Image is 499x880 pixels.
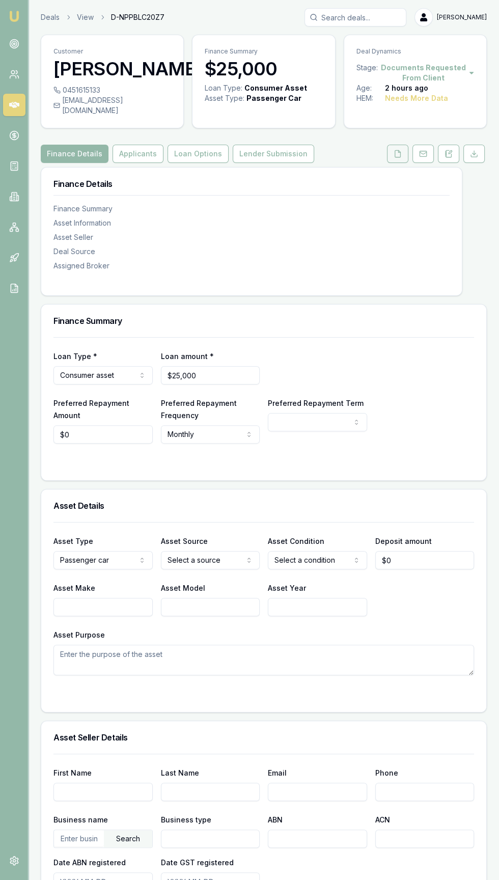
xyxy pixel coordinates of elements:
[161,768,199,777] label: Last Name
[268,537,324,545] label: Asset Condition
[205,59,322,79] h3: $25,000
[161,352,214,361] label: Loan amount *
[53,85,171,95] div: 0451615133
[205,83,242,93] div: Loan Type:
[104,830,152,847] div: Search
[268,768,287,777] label: Email
[375,768,398,777] label: Phone
[437,13,487,21] span: [PERSON_NAME]
[41,145,110,163] a: Finance Details
[231,145,316,163] a: Lender Submission
[161,366,260,384] input: $
[378,63,474,83] button: Documents Requested From Client
[356,93,385,103] div: HEM:
[268,815,283,824] label: ABN
[53,246,450,257] div: Deal Source
[268,584,306,592] label: Asset Year
[205,93,244,103] div: Asset Type :
[110,145,165,163] a: Applicants
[165,145,231,163] a: Loan Options
[53,218,450,228] div: Asset Information
[111,12,164,22] span: D-NPPBLC20Z7
[385,83,428,93] div: 2 hours ago
[53,502,474,510] h3: Asset Details
[161,537,208,545] label: Asset Source
[54,830,104,846] input: Enter business name
[53,47,171,56] p: Customer
[246,93,301,103] div: Passenger Car
[53,261,450,271] div: Assigned Broker
[8,10,20,22] img: emu-icon-u.png
[168,145,229,163] button: Loan Options
[268,399,364,407] label: Preferred Repayment Term
[53,180,450,188] h3: Finance Details
[375,815,390,824] label: ACN
[205,47,322,56] p: Finance Summary
[53,858,126,867] label: Date ABN registered
[161,399,237,420] label: Preferred Repayment Frequency
[53,59,171,79] h3: [PERSON_NAME]
[375,537,432,545] label: Deposit amount
[356,47,474,56] p: Deal Dynamics
[53,352,97,361] label: Loan Type *
[233,145,314,163] button: Lender Submission
[53,232,450,242] div: Asset Seller
[41,12,60,22] a: Deals
[53,815,108,824] label: Business name
[113,145,163,163] button: Applicants
[53,95,171,116] div: [EMAIL_ADDRESS][DOMAIN_NAME]
[53,425,153,444] input: $
[161,815,211,824] label: Business type
[356,63,378,83] div: Stage:
[375,551,475,569] input: $
[161,858,234,867] label: Date GST registered
[41,145,108,163] button: Finance Details
[356,83,385,93] div: Age:
[53,584,95,592] label: Asset Make
[53,204,450,214] div: Finance Summary
[53,630,105,639] label: Asset Purpose
[41,12,164,22] nav: breadcrumb
[53,537,93,545] label: Asset Type
[385,93,448,103] div: Needs More Data
[53,768,92,777] label: First Name
[53,733,474,741] h3: Asset Seller Details
[77,12,94,22] a: View
[304,8,406,26] input: Search deals
[53,399,129,420] label: Preferred Repayment Amount
[244,83,307,93] div: Consumer Asset
[53,317,474,325] h3: Finance Summary
[161,584,205,592] label: Asset Model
